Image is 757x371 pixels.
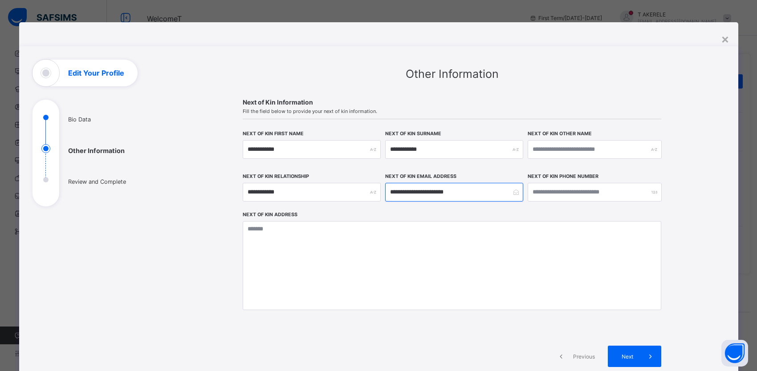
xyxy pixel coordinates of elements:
[572,353,596,360] span: Previous
[243,212,297,218] label: Next of Kin Address
[68,69,124,77] h1: Edit Your Profile
[243,173,309,179] label: Next of Kin Relationship
[243,131,304,137] label: Next of Kin First Name
[615,353,640,360] span: Next
[721,340,748,367] button: Open asap
[528,131,592,137] label: Next of Kin Other Name
[721,31,729,46] div: ×
[385,131,441,137] label: Next of Kin Surname
[528,173,598,179] label: Next of Kin Phone Number
[385,173,456,179] label: Next of Kin Email Address
[406,67,499,81] span: Other Information
[243,98,661,106] span: Next of Kin Information
[243,108,661,114] span: Fill the field below to provide your next of kin information.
